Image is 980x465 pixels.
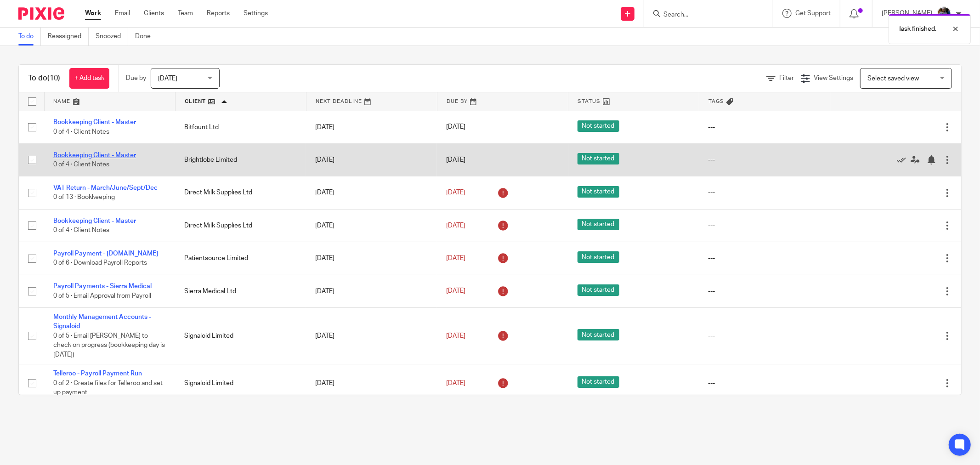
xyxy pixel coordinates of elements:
[244,9,268,18] a: Settings
[18,7,64,20] img: Pixie
[53,119,136,125] a: Bookkeeping Client - Master
[446,380,465,386] span: [DATE]
[578,219,619,230] span: Not started
[53,333,165,358] span: 0 of 5 · Email [PERSON_NAME] to check on progress (bookkeeping day is [DATE])
[175,111,306,143] td: Bitfount Ltd
[708,123,821,132] div: ---
[578,251,619,263] span: Not started
[175,176,306,209] td: Direct Milk Supplies Ltd
[48,28,89,45] a: Reassigned
[175,242,306,275] td: Patientsource Limited
[446,157,465,163] span: [DATE]
[446,189,465,196] span: [DATE]
[47,74,60,82] span: (10)
[53,152,136,159] a: Bookkeeping Client - Master
[446,124,465,130] span: [DATE]
[306,143,437,176] td: [DATE]
[53,185,158,191] a: VAT Return - March/June/Sept/Dec
[578,376,619,388] span: Not started
[175,364,306,402] td: Signaloid Limited
[306,242,437,275] td: [DATE]
[814,75,853,81] span: View Settings
[135,28,158,45] a: Done
[53,293,151,299] span: 0 of 5 · Email Approval from Payroll
[53,250,158,257] a: Payroll Payment - [DOMAIN_NAME]
[708,188,821,197] div: ---
[53,129,109,135] span: 0 of 4 · Client Notes
[69,68,109,89] a: + Add task
[306,308,437,364] td: [DATE]
[53,227,109,233] span: 0 of 4 · Client Notes
[115,9,130,18] a: Email
[708,99,724,104] span: Tags
[708,287,821,296] div: ---
[175,143,306,176] td: Brightlobe Limited
[897,155,911,164] a: Mark as done
[446,222,465,229] span: [DATE]
[708,331,821,340] div: ---
[175,275,306,307] td: Sierra Medical Ltd
[53,161,109,168] span: 0 of 4 · Client Notes
[53,218,136,224] a: Bookkeeping Client - Master
[306,111,437,143] td: [DATE]
[306,209,437,242] td: [DATE]
[126,74,146,83] p: Due by
[158,75,177,82] span: [DATE]
[175,308,306,364] td: Signaloid Limited
[53,370,142,377] a: Telleroo - Payroll Payment Run
[53,260,147,267] span: 0 of 6 · Download Payroll Reports
[53,194,115,201] span: 0 of 13 · Bookkeeping
[578,120,619,132] span: Not started
[578,329,619,340] span: Not started
[708,155,821,164] div: ---
[207,9,230,18] a: Reports
[937,6,952,21] img: Jaskaran%20Singh.jpeg
[867,75,919,82] span: Select saved view
[708,379,821,388] div: ---
[898,24,936,34] p: Task finished.
[18,28,41,45] a: To do
[446,255,465,261] span: [DATE]
[779,75,794,81] span: Filter
[178,9,193,18] a: Team
[175,209,306,242] td: Direct Milk Supplies Ltd
[85,9,101,18] a: Work
[306,275,437,307] td: [DATE]
[306,176,437,209] td: [DATE]
[28,74,60,83] h1: To do
[446,333,465,339] span: [DATE]
[578,153,619,164] span: Not started
[578,284,619,296] span: Not started
[144,9,164,18] a: Clients
[708,254,821,263] div: ---
[53,314,151,329] a: Monthly Management Accounts - Signaloid
[306,364,437,402] td: [DATE]
[578,186,619,198] span: Not started
[446,288,465,295] span: [DATE]
[53,283,152,289] a: Payroll Payments - Sierra Medical
[53,380,163,396] span: 0 of 2 · Create files for Telleroo and set up payment
[708,221,821,230] div: ---
[96,28,128,45] a: Snoozed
